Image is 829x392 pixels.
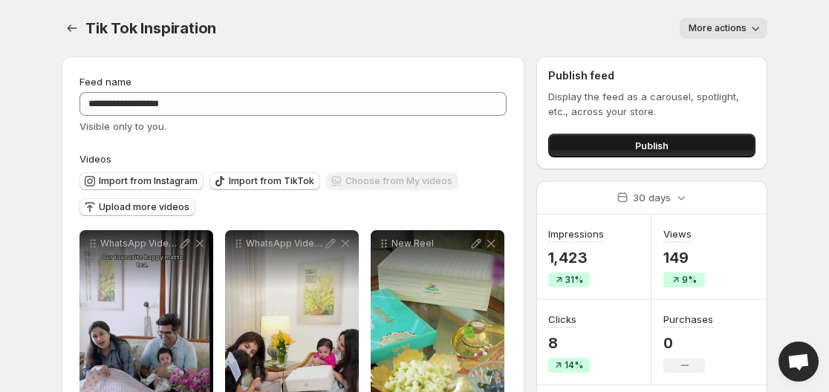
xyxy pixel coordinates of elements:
[663,312,713,327] h3: Purchases
[548,226,604,241] h3: Impressions
[548,334,590,352] p: 8
[391,238,469,249] p: New Reel
[548,134,755,157] button: Publish
[689,22,747,34] span: More actions
[682,274,697,286] span: 9%
[633,190,671,205] p: 30 days
[62,18,82,39] button: Settings
[79,153,111,165] span: Videos
[548,312,576,327] h3: Clicks
[85,19,216,37] span: Tik Tok Inspiration
[565,359,583,371] span: 14%
[99,201,189,213] span: Upload more videos
[548,249,604,267] p: 1,423
[79,76,131,88] span: Feed name
[99,175,198,187] span: Import from Instagram
[663,226,692,241] h3: Views
[229,175,314,187] span: Import from TikTok
[79,172,204,190] button: Import from Instagram
[548,68,755,83] h2: Publish feed
[548,89,755,119] p: Display the feed as a carousel, spotlight, etc., across your store.
[565,274,583,286] span: 31%
[246,238,323,249] p: WhatsApp Video [DATE] at 120840 PM
[778,342,819,382] a: Open chat
[680,18,767,39] button: More actions
[663,249,705,267] p: 149
[635,138,669,153] span: Publish
[209,172,320,190] button: Import from TikTok
[100,238,178,249] p: WhatsApp Video [DATE] at 121118 PM
[79,198,195,216] button: Upload more videos
[663,334,713,352] p: 0
[79,120,166,132] span: Visible only to you.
